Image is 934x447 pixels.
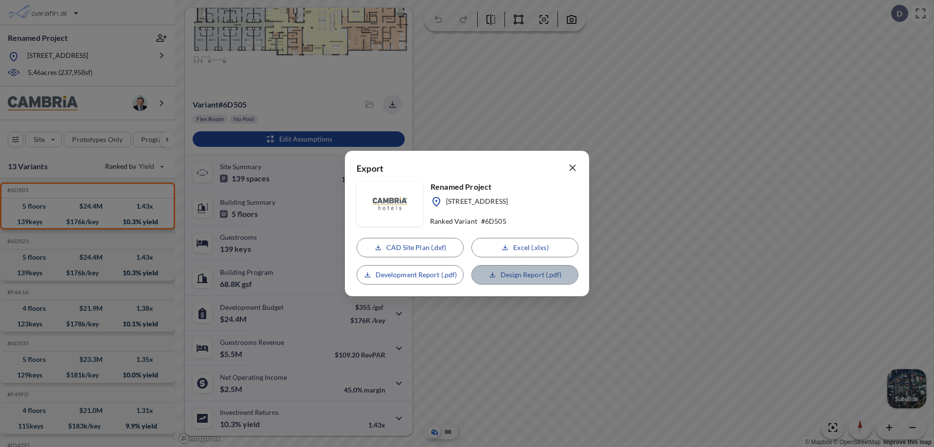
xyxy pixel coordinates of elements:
button: Development Report (.pdf) [357,265,464,285]
p: Excel (.xlxs) [513,243,548,252]
p: Export [357,162,383,178]
p: # 6D505 [481,217,506,226]
button: Excel (.xlxs) [471,238,578,257]
button: CAD Site Plan (.dxf) [357,238,464,257]
button: Design Report (.pdf) [471,265,578,285]
p: CAD Site Plan (.dxf) [386,243,447,252]
p: Development Report (.pdf) [376,270,457,280]
img: floorplanBranLogoPlug [373,197,407,210]
p: Renamed Project [431,181,508,192]
p: Design Report (.pdf) [501,270,562,280]
p: [STREET_ADDRESS] [446,197,508,208]
p: Ranked Variant [430,217,477,226]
